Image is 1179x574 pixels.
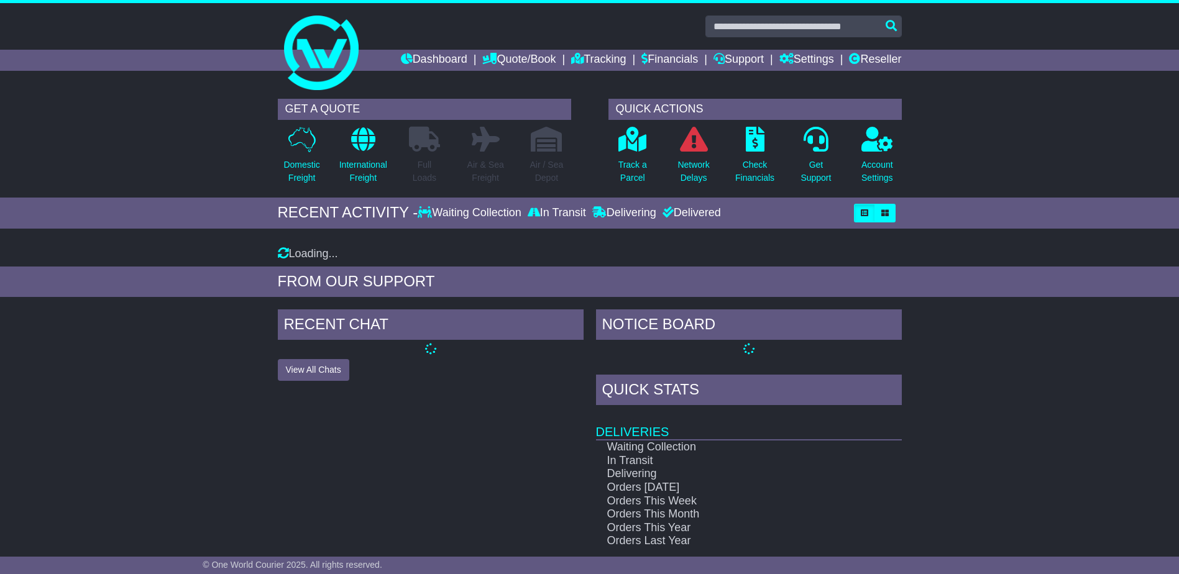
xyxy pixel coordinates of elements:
p: Account Settings [861,158,893,184]
div: QUICK ACTIONS [608,99,902,120]
a: Settings [779,50,834,71]
div: Loading... [278,247,902,261]
p: Check Financials [735,158,774,184]
td: Orders Last Year [596,534,858,548]
td: Orders This Month [596,508,858,521]
div: FROM OUR SUPPORT [278,273,902,291]
div: RECENT CHAT [278,309,584,343]
a: GetSupport [800,126,832,191]
td: In Transit [596,454,858,468]
p: Full Loads [409,158,440,184]
div: Delivering [589,206,659,220]
div: Quick Stats [596,375,902,408]
p: Track a Parcel [618,158,647,184]
p: International Freight [339,158,387,184]
div: RECENT ACTIVITY - [278,204,418,222]
p: Air & Sea Freight [467,158,504,184]
td: Deliveries [596,408,902,440]
div: Delivered [659,206,721,220]
td: Orders This Year [596,521,858,535]
span: © One World Courier 2025. All rights reserved. [203,560,382,570]
p: Domestic Freight [283,158,319,184]
button: View All Chats [278,359,349,381]
p: Air / Sea Depot [530,158,564,184]
a: InternationalFreight [339,126,388,191]
td: Waiting Collection [596,440,858,454]
a: Reseller [849,50,901,71]
p: Get Support [801,158,831,184]
a: NetworkDelays [677,126,710,191]
a: Track aParcel [618,126,648,191]
td: Orders [DATE] [596,481,858,494]
a: Dashboard [401,50,467,71]
p: Network Delays [677,158,709,184]
a: Tracking [571,50,626,71]
div: NOTICE BOARD [596,309,902,343]
a: AccountSettings [861,126,894,191]
td: Orders This Week [596,494,858,508]
a: CheckFinancials [735,126,775,191]
a: Quote/Book [482,50,556,71]
div: GET A QUOTE [278,99,571,120]
a: DomesticFreight [283,126,320,191]
td: Delivering [596,467,858,481]
div: Waiting Collection [418,206,524,220]
div: In Transit [525,206,589,220]
a: Financials [641,50,698,71]
a: Support [713,50,764,71]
